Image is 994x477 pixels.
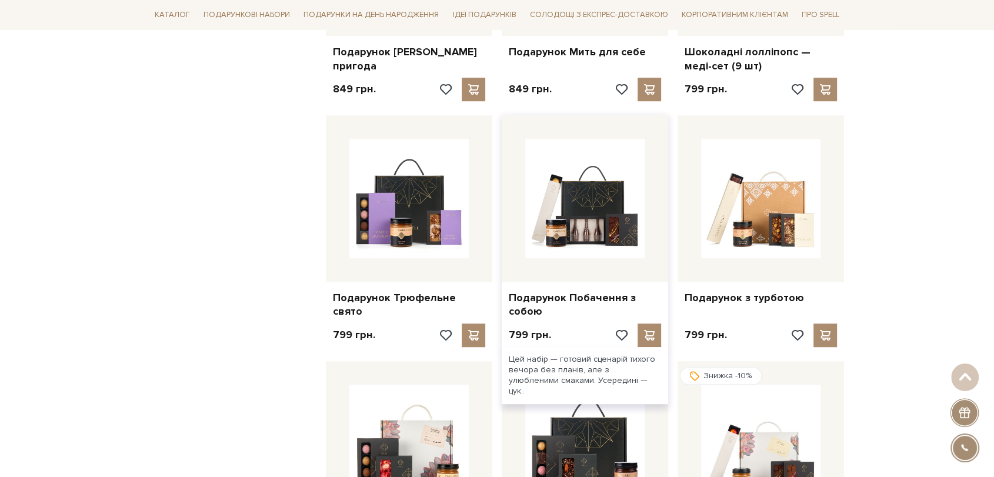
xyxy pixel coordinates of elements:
a: Подарунок з турботою [685,291,837,305]
p: 849 грн. [333,82,376,96]
p: 799 грн. [509,328,551,342]
a: Подарунок Мить для себе [509,45,661,59]
a: Подарунки на День народження [299,6,443,24]
div: Знижка -10% [680,367,762,385]
a: Подарунок Побачення з собою [509,291,661,319]
a: Подарункові набори [199,6,295,24]
p: 849 грн. [509,82,552,96]
a: Корпоративним клієнтам [677,6,793,24]
a: Подарунок [PERSON_NAME] пригода [333,45,485,73]
div: Цей набір — готовий сценарій тихого вечора без планів, але з улюбленими смаками. Усередині — цук.. [502,347,668,404]
a: Ідеї подарунків [448,6,521,24]
a: Каталог [150,6,195,24]
p: 799 грн. [685,328,727,342]
p: 799 грн. [685,82,727,96]
a: Солодощі з експрес-доставкою [525,5,673,25]
a: Про Spell [797,6,844,24]
a: Шоколадні лолліпопс — меді-сет (9 шт) [685,45,837,73]
a: Подарунок Трюфельне свято [333,291,485,319]
p: 799 грн. [333,328,375,342]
